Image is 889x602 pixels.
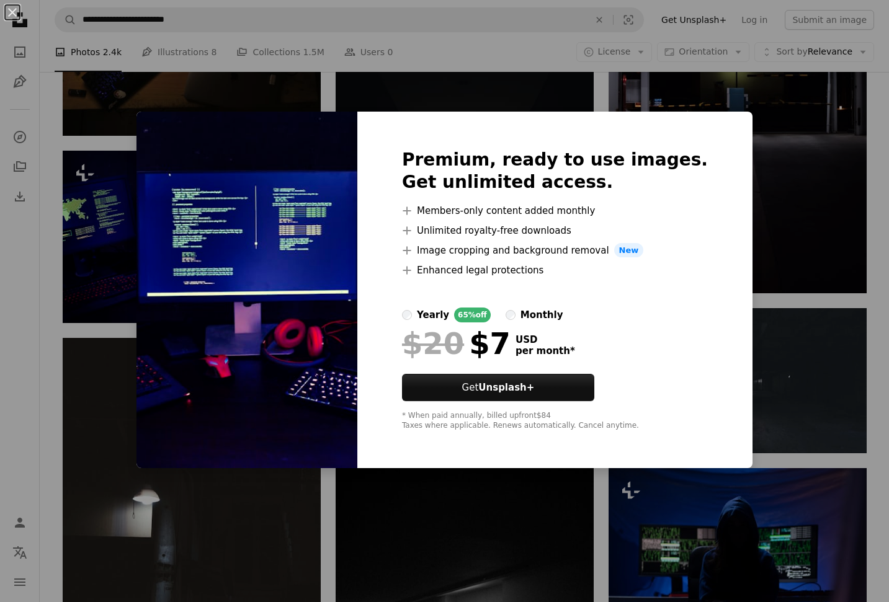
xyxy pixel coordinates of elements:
[402,263,708,278] li: Enhanced legal protections
[614,243,644,258] span: New
[402,411,708,431] div: * When paid annually, billed upfront $84 Taxes where applicable. Renews automatically. Cancel any...
[516,334,575,345] span: USD
[402,327,464,360] span: $20
[417,308,449,322] div: yearly
[402,149,708,193] h2: Premium, ready to use images. Get unlimited access.
[478,382,534,393] strong: Unsplash+
[402,310,412,320] input: yearly65%off
[506,310,516,320] input: monthly
[402,243,708,258] li: Image cropping and background removal
[454,308,491,322] div: 65% off
[516,345,575,356] span: per month *
[520,308,563,322] div: monthly
[402,374,594,401] button: GetUnsplash+
[136,112,357,469] img: premium_photo-1726754457459-d2dfa2e3a434
[402,223,708,238] li: Unlimited royalty-free downloads
[402,203,708,218] li: Members-only content added monthly
[402,327,511,360] div: $7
